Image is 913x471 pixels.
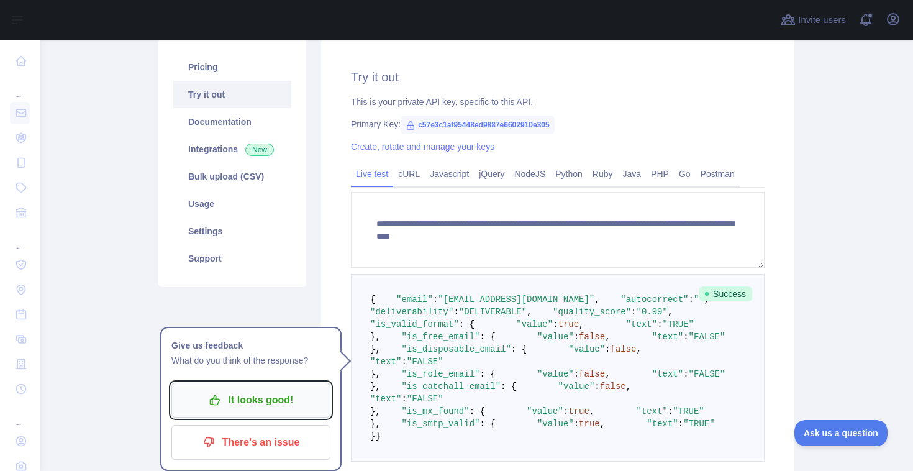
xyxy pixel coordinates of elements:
[673,406,704,416] span: "TRUE"
[579,319,584,329] span: ,
[683,332,688,342] span: :
[683,419,714,429] span: "TRUE"
[393,164,425,184] a: cURL
[553,307,631,317] span: "quality_score"
[370,431,375,441] span: }
[605,332,610,342] span: ,
[647,419,678,429] span: "text"
[626,382,631,391] span: ,
[459,319,475,329] span: : {
[370,307,453,317] span: "deliverability"
[351,68,765,86] h2: Try it out
[351,96,765,108] div: This is your private API key, specific to this API.
[470,406,485,416] span: : {
[537,369,574,379] span: "value"
[171,338,330,353] h1: Give us feedback
[563,406,568,416] span: :
[689,332,725,342] span: "FALSE"
[694,295,704,304] span: ""
[375,431,380,441] span: }
[579,369,605,379] span: false
[10,75,30,99] div: ...
[401,406,469,416] span: "is_mx_found"
[574,369,579,379] span: :
[401,382,501,391] span: "is_catchall_email"
[173,81,291,108] a: Try it out
[683,369,688,379] span: :
[553,319,558,329] span: :
[401,344,511,354] span: "is_disposable_email"
[600,419,605,429] span: ,
[699,286,752,301] span: Success
[579,332,605,342] span: false
[10,226,30,251] div: ...
[689,369,725,379] span: "FALSE"
[568,344,605,354] span: "value"
[370,332,381,342] span: },
[479,369,495,379] span: : {
[668,406,673,416] span: :
[453,307,458,317] span: :
[173,217,291,245] a: Settings
[594,382,599,391] span: :
[558,382,595,391] span: "value"
[401,369,479,379] span: "is_role_email"
[637,344,642,354] span: ,
[501,382,516,391] span: : {
[438,295,594,304] span: "[EMAIL_ADDRESS][DOMAIN_NAME]"
[668,307,673,317] span: ,
[370,394,401,404] span: "text"
[396,295,433,304] span: "email"
[568,406,589,416] span: true
[527,406,563,416] span: "value"
[588,164,618,184] a: Ruby
[516,319,553,329] span: "value"
[474,164,509,184] a: jQuery
[631,307,636,317] span: :
[425,164,474,184] a: Javascript
[550,164,588,184] a: Python
[173,190,291,217] a: Usage
[370,406,381,416] span: },
[401,394,406,404] span: :
[479,419,495,429] span: : {
[511,344,527,354] span: : {
[618,164,647,184] a: Java
[696,164,740,184] a: Postman
[407,394,443,404] span: "FALSE"
[370,344,381,354] span: },
[652,369,683,379] span: "text"
[689,295,694,304] span: :
[173,163,291,190] a: Bulk upload (CSV)
[351,164,393,184] a: Live test
[798,13,846,27] span: Invite users
[620,295,688,304] span: "autocorrect"
[401,332,479,342] span: "is_free_email"
[173,245,291,272] a: Support
[459,307,527,317] span: "DELIVERABLE"
[652,332,683,342] span: "text"
[479,332,495,342] span: : {
[245,144,274,156] span: New
[351,142,494,152] a: Create, rotate and manage your keys
[558,319,579,329] span: true
[509,164,550,184] a: NodeJS
[173,53,291,81] a: Pricing
[663,319,694,329] span: "TRUE"
[401,357,406,367] span: :
[351,118,765,130] div: Primary Key:
[579,419,600,429] span: true
[401,419,479,429] span: "is_smtp_valid"
[574,332,579,342] span: :
[10,403,30,428] div: ...
[637,307,668,317] span: "0.99"
[611,344,637,354] span: false
[527,307,532,317] span: ,
[678,419,683,429] span: :
[674,164,696,184] a: Go
[370,369,381,379] span: },
[370,319,459,329] span: "is_valid_format"
[657,319,662,329] span: :
[646,164,674,184] a: PHP
[370,295,375,304] span: {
